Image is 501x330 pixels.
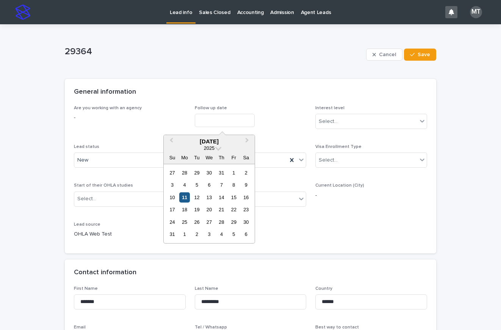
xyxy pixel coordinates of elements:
div: Choose Monday, September 1st, 2025 [179,229,189,239]
span: First Name [74,286,98,291]
p: - [74,114,186,122]
span: Start of their OHLA studies [74,183,133,188]
span: Lead status [74,145,99,149]
span: Country [315,286,332,291]
div: Choose Wednesday, August 20th, 2025 [204,204,214,215]
div: month 2025-08 [166,167,252,240]
span: Best way to contact [315,325,359,330]
div: Choose Thursday, August 28th, 2025 [216,217,227,227]
div: Choose Friday, August 1st, 2025 [229,168,239,178]
div: Choose Saturday, August 16th, 2025 [241,192,251,203]
span: Tel / Whatsapp [195,325,227,330]
span: Follow up date [195,106,227,110]
span: Interest level [315,106,344,110]
div: Choose Wednesday, July 30th, 2025 [204,168,214,178]
div: Sa [241,152,251,163]
div: Choose Thursday, August 21st, 2025 [216,204,227,215]
span: New [77,156,88,164]
h2: Contact information [74,269,136,277]
div: Mo [179,152,189,163]
span: Save [418,52,430,57]
div: Choose Sunday, July 27th, 2025 [167,168,177,178]
span: Visa Enrollment Type [315,145,362,149]
span: Current Location (City) [315,183,364,188]
div: Choose Friday, August 29th, 2025 [229,217,239,227]
p: 29364 [65,46,363,57]
button: Previous Month [164,136,177,148]
div: Choose Saturday, August 9th, 2025 [241,180,251,190]
div: Choose Monday, August 25th, 2025 [179,217,189,227]
div: Choose Tuesday, July 29th, 2025 [192,168,202,178]
div: Choose Monday, August 11th, 2025 [179,192,189,203]
p: OHLA Web Test [74,230,186,238]
div: We [204,152,214,163]
button: Save [404,49,436,61]
div: Choose Friday, August 8th, 2025 [229,180,239,190]
div: Fr [229,152,239,163]
div: Choose Tuesday, August 5th, 2025 [192,180,202,190]
span: Cancel [379,52,396,57]
div: Choose Wednesday, September 3rd, 2025 [204,229,214,239]
div: Choose Sunday, August 10th, 2025 [167,192,177,203]
div: Choose Sunday, August 17th, 2025 [167,204,177,215]
div: Choose Wednesday, August 13th, 2025 [204,192,214,203]
div: Select... [319,156,338,164]
button: Cancel [366,49,402,61]
div: Choose Wednesday, August 27th, 2025 [204,217,214,227]
div: Choose Friday, August 22nd, 2025 [229,204,239,215]
span: Lead source [74,222,100,227]
span: Email [74,325,86,330]
div: Select... [319,118,338,126]
p: - [315,192,427,200]
div: Choose Saturday, August 30th, 2025 [241,217,251,227]
div: Choose Friday, September 5th, 2025 [229,229,239,239]
span: 2025 [204,145,214,151]
h2: General information [74,88,136,96]
div: Choose Tuesday, September 2nd, 2025 [192,229,202,239]
div: [DATE] [164,138,255,145]
div: MT [470,6,482,18]
div: Choose Thursday, August 7th, 2025 [216,180,227,190]
div: Choose Saturday, September 6th, 2025 [241,229,251,239]
div: Choose Saturday, August 23rd, 2025 [241,204,251,215]
div: Choose Tuesday, August 12th, 2025 [192,192,202,203]
div: Choose Monday, July 28th, 2025 [179,168,189,178]
div: Select... [77,195,96,203]
span: Last Name [195,286,218,291]
div: Su [167,152,177,163]
div: Choose Thursday, August 14th, 2025 [216,192,227,203]
div: Choose Monday, August 18th, 2025 [179,204,189,215]
div: Choose Sunday, August 31st, 2025 [167,229,177,239]
div: Choose Sunday, August 24th, 2025 [167,217,177,227]
div: Choose Monday, August 4th, 2025 [179,180,189,190]
div: Tu [192,152,202,163]
div: Choose Thursday, September 4th, 2025 [216,229,227,239]
div: Choose Wednesday, August 6th, 2025 [204,180,214,190]
button: Next Month [242,136,254,148]
div: Choose Sunday, August 3rd, 2025 [167,180,177,190]
div: Choose Thursday, July 31st, 2025 [216,168,227,178]
div: Choose Tuesday, August 26th, 2025 [192,217,202,227]
div: Choose Saturday, August 2nd, 2025 [241,168,251,178]
img: stacker-logo-s-only.png [15,5,30,20]
div: Th [216,152,227,163]
span: Are you working with an agency [74,106,142,110]
div: Choose Friday, August 15th, 2025 [229,192,239,203]
div: Choose Tuesday, August 19th, 2025 [192,204,202,215]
